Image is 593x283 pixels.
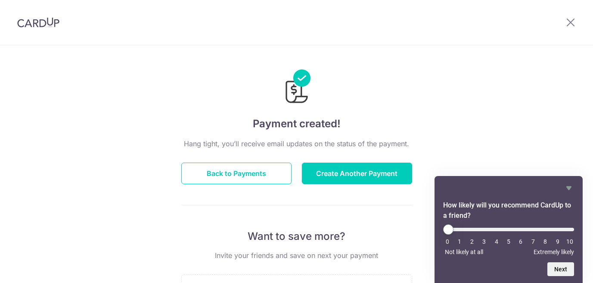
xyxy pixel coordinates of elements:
img: CardUp [17,17,59,28]
p: Want to save more? [181,230,412,243]
button: Hide survey [564,183,574,193]
li: 8 [541,238,550,245]
div: How likely will you recommend CardUp to a friend? Select an option from 0 to 10, with 0 being Not... [443,183,574,276]
h4: Payment created! [181,116,412,132]
p: Invite your friends and save on next your payment [181,250,412,261]
span: Extremely likely [534,248,574,255]
img: Payments [283,69,310,106]
li: 2 [468,238,476,245]
button: Next question [547,262,574,276]
p: Hang tight, you’ll receive email updates on the status of the payment. [181,138,412,149]
li: 4 [492,238,501,245]
li: 3 [480,238,488,245]
li: 1 [455,238,464,245]
li: 10 [565,238,574,245]
li: 7 [529,238,537,245]
button: Back to Payments [181,163,292,184]
li: 5 [504,238,513,245]
li: 9 [553,238,562,245]
div: How likely will you recommend CardUp to a friend? Select an option from 0 to 10, with 0 being Not... [443,224,574,255]
button: Create Another Payment [302,163,412,184]
li: 6 [516,238,525,245]
li: 0 [443,238,452,245]
h2: How likely will you recommend CardUp to a friend? Select an option from 0 to 10, with 0 being Not... [443,200,574,221]
span: Not likely at all [445,248,483,255]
